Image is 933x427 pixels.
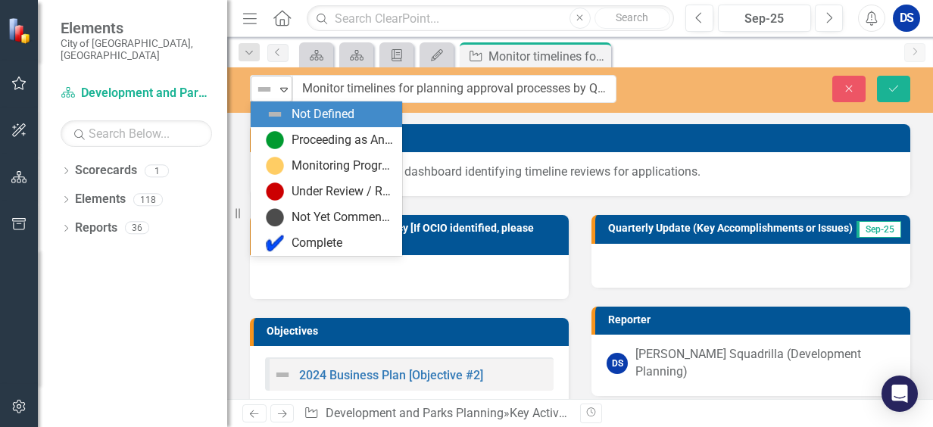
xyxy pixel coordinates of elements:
[267,132,903,143] h3: Description
[8,17,34,44] img: ClearPoint Strategy
[616,11,648,23] span: Search
[304,405,569,422] div: » »
[635,346,895,381] div: [PERSON_NAME] Squadrilla (Development Planning)
[608,223,856,234] h3: Quarterly Update (Key Accomplishments or Issues)
[594,8,670,29] button: Search
[292,183,393,201] div: Under Review / Reassessment
[882,376,918,412] div: Open Intercom Messenger
[292,75,616,103] input: This field is required
[510,406,581,420] a: Key Activities
[75,220,117,237] a: Reports
[266,208,284,226] img: Not Yet Commenced / On Hold
[265,164,895,181] p: Weekly updates from Qlik dashboard identifying timeline reviews for applications.
[266,182,284,201] img: Under Review / Reassessment
[125,222,149,235] div: 36
[61,120,212,147] input: Search Below...
[266,157,284,175] img: Monitoring Progress
[266,131,284,149] img: Proceeding as Anticipated
[133,193,163,206] div: 118
[292,106,354,123] div: Not Defined
[292,235,342,252] div: Complete
[718,5,811,32] button: Sep-25
[723,10,806,28] div: Sep-25
[292,209,393,226] div: Not Yet Commenced / On Hold
[267,326,561,337] h3: Objectives
[255,80,273,98] img: Not Defined
[893,5,920,32] button: DS
[292,157,393,175] div: Monitoring Progress
[307,5,674,32] input: Search ClearPoint...
[857,221,901,238] span: Sep-25
[61,19,212,37] span: Elements
[292,132,393,149] div: Proceeding as Anticipated
[266,105,284,123] img: Not Defined
[266,234,284,252] img: Complete
[145,164,169,177] div: 1
[488,47,607,66] div: Monitor timelines for planning approval processes by Q4 2024.
[326,406,504,420] a: Development and Parks Planning
[75,162,137,179] a: Scorecards
[61,37,212,62] small: City of [GEOGRAPHIC_DATA], [GEOGRAPHIC_DATA]
[299,368,483,382] a: 2024 Business Plan [Objective #2]
[75,191,126,208] a: Elements
[267,223,561,246] h3: Department Interdependency [If OCIO identified, please ensure BR is completed]
[608,314,903,326] h3: Reporter
[273,366,292,384] img: Not Defined
[61,85,212,102] a: Development and Parks Planning
[607,353,628,374] div: DS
